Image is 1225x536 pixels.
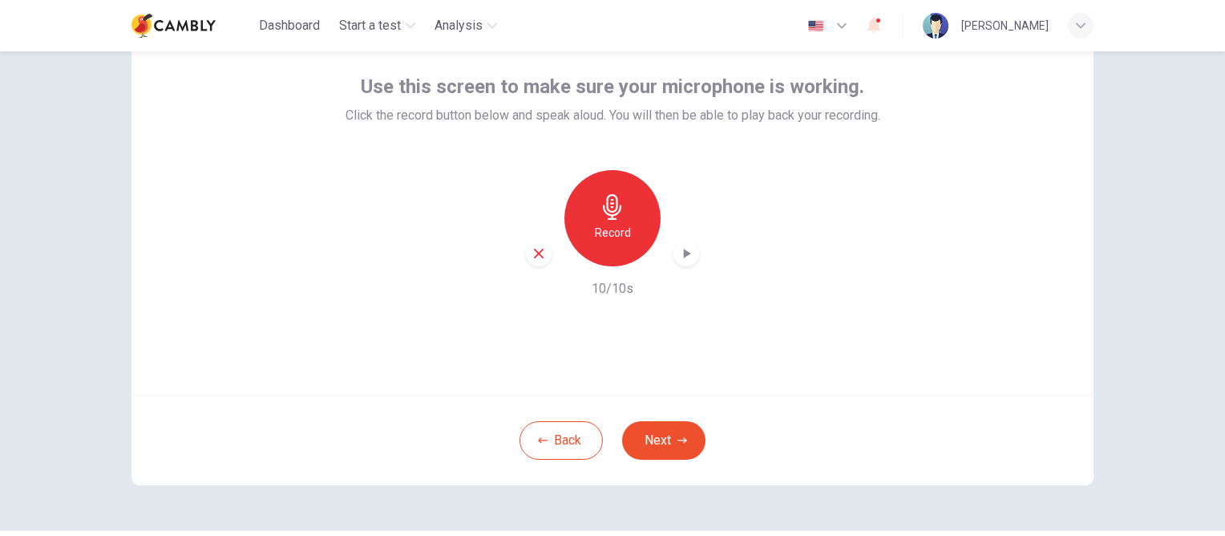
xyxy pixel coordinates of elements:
[595,223,631,242] h6: Record
[961,16,1049,35] div: [PERSON_NAME]
[564,170,661,266] button: Record
[131,10,216,42] img: Cambly logo
[428,11,503,40] button: Analysis
[131,10,253,42] a: Cambly logo
[923,13,948,39] img: Profile picture
[806,20,826,32] img: en
[259,16,320,35] span: Dashboard
[361,74,864,99] span: Use this screen to make sure your microphone is working.
[346,106,880,125] span: Click the record button below and speak aloud. You will then be able to play back your recording.
[339,16,401,35] span: Start a test
[253,11,326,40] button: Dashboard
[435,16,483,35] span: Analysis
[520,421,603,460] button: Back
[592,279,633,298] h6: 10/10s
[622,421,705,460] button: Next
[333,11,422,40] button: Start a test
